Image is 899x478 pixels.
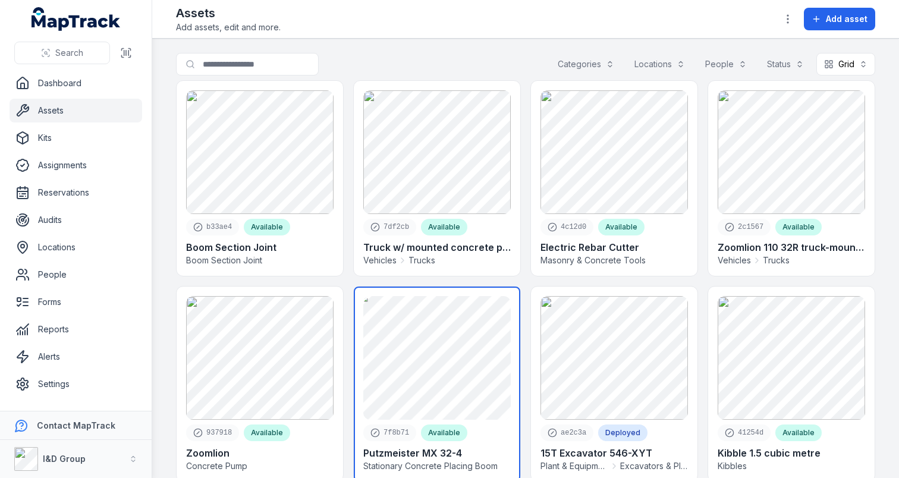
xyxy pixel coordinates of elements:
strong: Contact MapTrack [37,420,115,430]
a: Assets [10,99,142,122]
a: Reservations [10,181,142,205]
a: Alerts [10,345,142,369]
a: Forms [10,290,142,314]
span: Add assets, edit and more. [176,21,281,33]
a: Reports [10,317,142,341]
a: Audits [10,208,142,232]
span: Search [55,47,83,59]
span: Add asset [826,13,867,25]
button: Status [759,53,812,76]
a: Dashboard [10,71,142,95]
button: Locations [627,53,693,76]
a: Assignments [10,153,142,177]
button: Grid [816,53,875,76]
a: People [10,263,142,287]
a: Settings [10,372,142,396]
button: Search [14,42,110,64]
a: Kits [10,126,142,150]
a: MapTrack [32,7,121,31]
button: People [697,53,755,76]
button: Categories [550,53,622,76]
h2: Assets [176,5,281,21]
a: Locations [10,235,142,259]
button: Add asset [804,8,875,30]
strong: I&D Group [43,454,86,464]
